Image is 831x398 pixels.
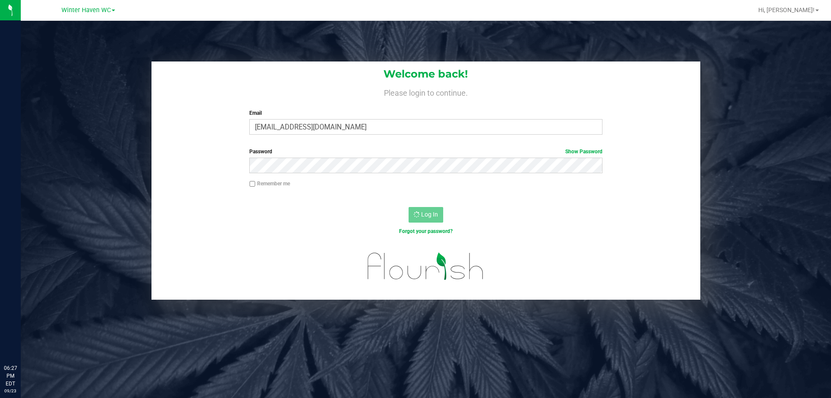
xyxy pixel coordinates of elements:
[357,244,494,288] img: flourish_logo.svg
[249,181,255,187] input: Remember me
[151,68,700,80] h1: Welcome back!
[758,6,815,13] span: Hi, [PERSON_NAME]!
[249,109,602,117] label: Email
[4,364,17,388] p: 06:27 PM EDT
[151,87,700,97] h4: Please login to continue.
[249,180,290,188] label: Remember me
[421,211,438,218] span: Log In
[565,149,602,155] a: Show Password
[4,388,17,394] p: 09/23
[61,6,111,14] span: Winter Haven WC
[249,149,272,155] span: Password
[409,207,443,223] button: Log In
[399,228,453,234] a: Forgot your password?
